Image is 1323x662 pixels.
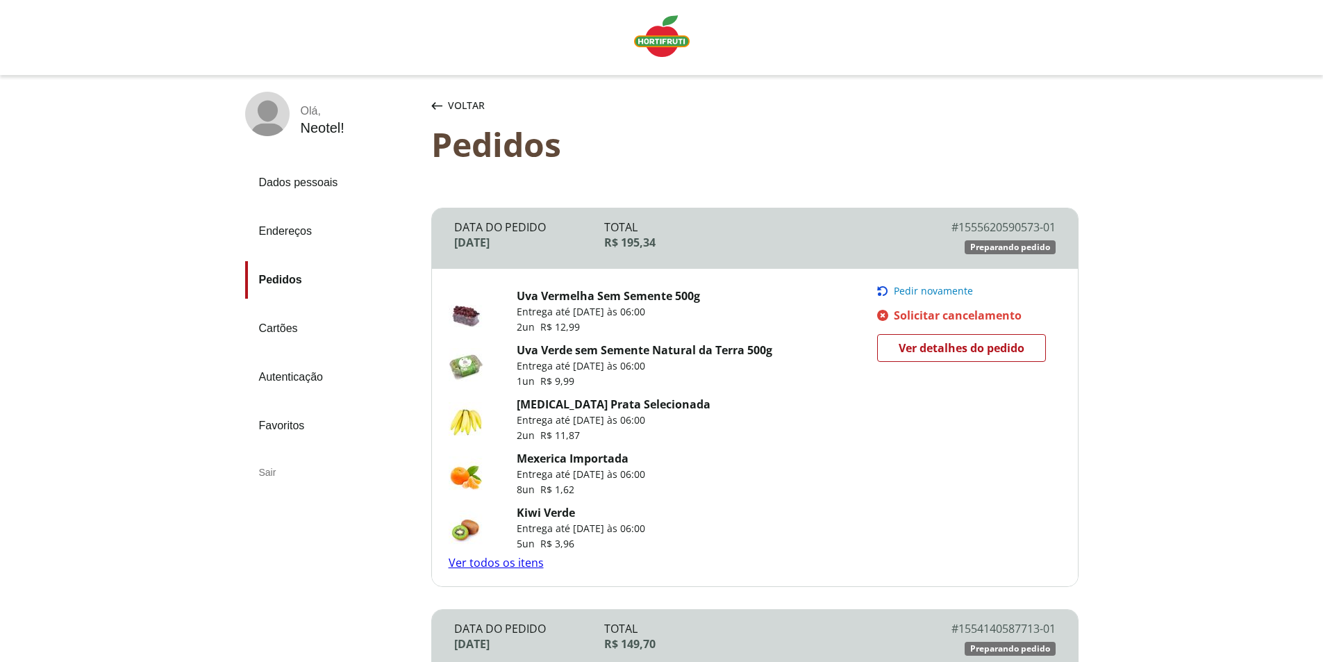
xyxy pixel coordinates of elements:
[970,643,1050,654] span: Preparando pedido
[517,505,575,520] a: Kiwi Verde
[604,235,905,250] div: R$ 195,34
[517,359,772,373] p: Entrega até [DATE] às 06:00
[454,235,605,250] div: [DATE]
[517,483,540,496] span: 8 un
[517,413,710,427] p: Entrega até [DATE] às 06:00
[877,286,1055,297] button: Pedir novamente
[877,308,1055,323] a: Solicitar cancelamento
[629,10,695,65] a: Logo
[448,99,485,113] span: Voltar
[245,164,420,201] a: Dados pessoais
[517,467,645,481] p: Entrega até [DATE] às 06:00
[301,105,344,117] div: Olá ,
[449,456,483,491] img: Mexerica Importada Unidade
[245,310,420,347] a: Cartões
[449,348,483,383] img: Uva Verde sem Semente Natural da Terra 500g
[449,402,483,437] img: Banan Prata Selecionada
[431,125,1079,163] div: Pedidos
[634,15,690,57] img: Logo
[517,288,700,304] a: Uva Vermelha Sem Semente 500g
[540,483,574,496] span: R$ 1,62
[245,358,420,396] a: Autenticação
[449,511,483,545] img: Kiwi Verde
[540,374,574,388] span: R$ 9,99
[517,374,540,388] span: 1 un
[245,456,420,489] div: Sair
[517,537,540,550] span: 5 un
[517,451,629,466] a: Mexerica Importada
[245,407,420,445] a: Favoritos
[454,636,605,652] div: [DATE]
[604,220,905,235] div: Total
[540,320,580,333] span: R$ 12,99
[905,220,1056,235] div: # 1555620590573-01
[517,522,645,536] p: Entrega até [DATE] às 06:00
[517,397,710,412] a: [MEDICAL_DATA] Prata Selecionada
[454,621,605,636] div: Data do Pedido
[449,294,483,329] img: Uva Vermelha Sem Semente 500g
[517,320,540,333] span: 2 un
[517,305,700,319] p: Entrega até [DATE] às 06:00
[970,242,1050,253] span: Preparando pedido
[540,429,580,442] span: R$ 11,87
[604,621,905,636] div: Total
[245,261,420,299] a: Pedidos
[894,286,973,297] span: Pedir novamente
[899,338,1024,358] span: Ver detalhes do pedido
[894,308,1022,323] span: Solicitar cancelamento
[604,636,905,652] div: R$ 149,70
[245,213,420,250] a: Endereços
[517,429,540,442] span: 2 un
[301,120,344,136] div: Neotel !
[905,621,1056,636] div: # 1554140587713-01
[517,342,772,358] a: Uva Verde sem Semente Natural da Terra 500g
[428,92,488,119] button: Voltar
[449,555,544,570] a: Ver todos os itens
[454,220,605,235] div: Data do Pedido
[540,537,574,550] span: R$ 3,96
[877,334,1046,362] a: Ver detalhes do pedido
